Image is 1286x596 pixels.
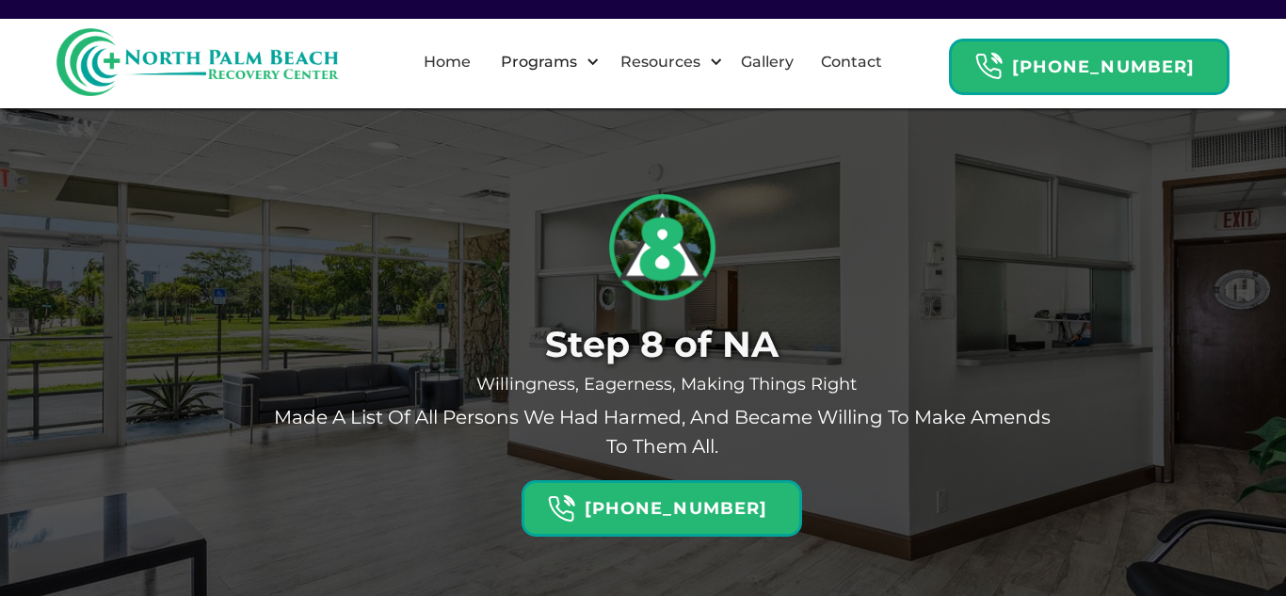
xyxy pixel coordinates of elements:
div: Programs [485,32,604,92]
div: Willingness, Eagerness, Making Things Right [271,375,1053,394]
div: Resources [616,51,705,73]
h1: Step 8 of NA [271,324,1053,365]
strong: [PHONE_NUMBER] [585,498,767,519]
strong: [PHONE_NUMBER] [1012,56,1195,77]
p: Made a list of all persons we had harmed, and became willing to make amends to them all. [271,403,1053,461]
a: Gallery [730,32,805,92]
a: Header Calendar Icons[PHONE_NUMBER] [949,29,1230,95]
a: Contact [810,32,893,92]
img: Header Calendar Icons [974,52,1003,81]
img: Header Calendar Icons [547,494,575,524]
div: Resources [604,32,728,92]
a: Home [412,32,482,92]
div: Programs [496,51,582,73]
a: Header Calendar Icons[PHONE_NUMBER] [522,471,802,537]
